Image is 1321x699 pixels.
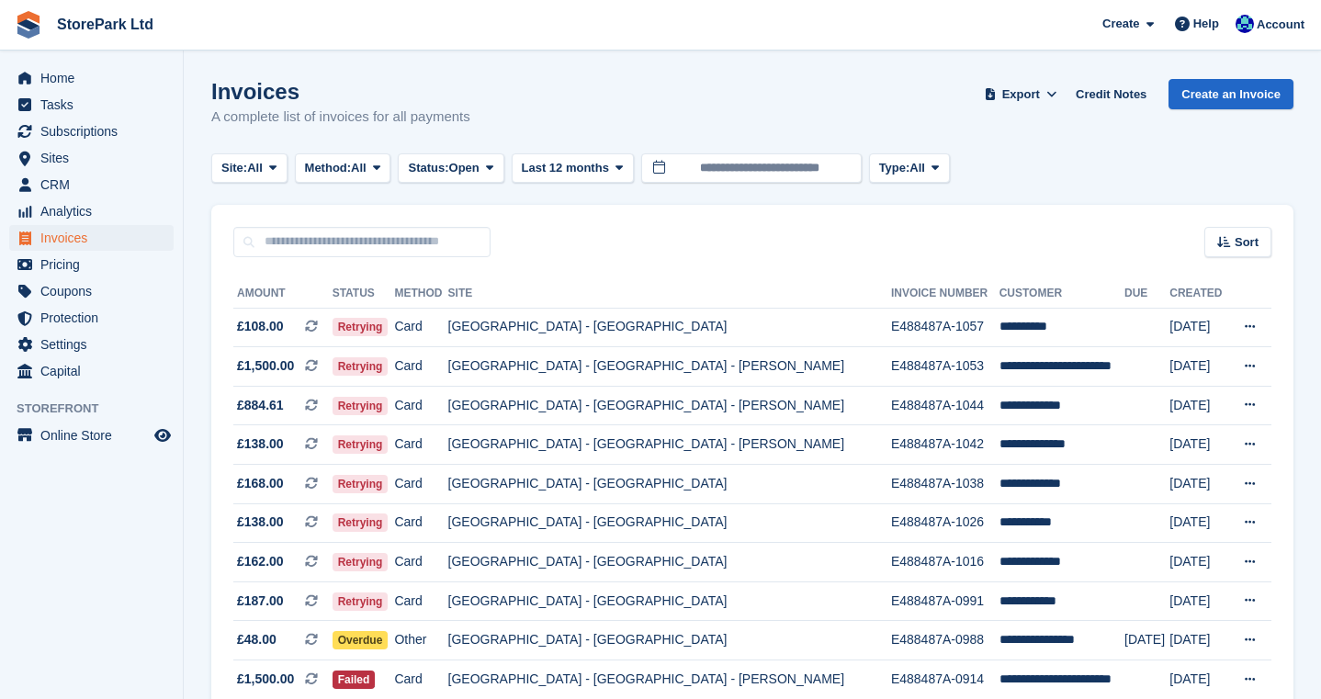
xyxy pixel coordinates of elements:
[9,198,174,224] a: menu
[1102,15,1139,33] span: Create
[980,79,1061,109] button: Export
[211,107,470,128] p: A complete list of invoices for all payments
[394,386,447,425] td: Card
[333,631,389,649] span: Overdue
[333,592,389,611] span: Retrying
[40,118,151,144] span: Subscriptions
[333,357,389,376] span: Retrying
[1068,79,1154,109] a: Credit Notes
[40,65,151,91] span: Home
[9,423,174,448] a: menu
[1169,79,1293,109] a: Create an Invoice
[237,356,294,376] span: £1,500.00
[891,279,999,309] th: Invoice Number
[221,159,247,177] span: Site:
[1124,621,1169,660] td: [DATE]
[333,553,389,571] span: Retrying
[40,278,151,304] span: Coupons
[891,621,999,660] td: E488487A-0988
[211,79,470,104] h1: Invoices
[9,225,174,251] a: menu
[152,424,174,446] a: Preview store
[394,581,447,621] td: Card
[15,11,42,39] img: stora-icon-8386f47178a22dfd0bd8f6a31ec36ba5ce8667c1dd55bd0f319d3a0aa187defe.svg
[1169,425,1228,465] td: [DATE]
[9,118,174,144] a: menu
[1169,279,1228,309] th: Created
[891,465,999,504] td: E488487A-1038
[1257,16,1304,34] span: Account
[891,386,999,425] td: E488487A-1044
[40,305,151,331] span: Protection
[891,308,999,347] td: E488487A-1057
[394,347,447,387] td: Card
[449,159,480,177] span: Open
[305,159,352,177] span: Method:
[909,159,925,177] span: All
[333,279,395,309] th: Status
[9,252,174,277] a: menu
[40,252,151,277] span: Pricing
[9,332,174,357] a: menu
[448,581,891,621] td: [GEOGRAPHIC_DATA] - [GEOGRAPHIC_DATA]
[891,581,999,621] td: E488487A-0991
[394,279,447,309] th: Method
[999,279,1124,309] th: Customer
[237,396,284,415] span: £884.61
[237,592,284,611] span: £187.00
[408,159,448,177] span: Status:
[40,172,151,197] span: CRM
[233,279,333,309] th: Amount
[1169,543,1228,582] td: [DATE]
[891,347,999,387] td: E488487A-1053
[512,153,634,184] button: Last 12 months
[869,153,950,184] button: Type: All
[40,225,151,251] span: Invoices
[333,671,376,689] span: Failed
[333,435,389,454] span: Retrying
[40,198,151,224] span: Analytics
[9,65,174,91] a: menu
[394,465,447,504] td: Card
[1169,347,1228,387] td: [DATE]
[1193,15,1219,33] span: Help
[40,145,151,171] span: Sites
[1169,465,1228,504] td: [DATE]
[394,543,447,582] td: Card
[1169,581,1228,621] td: [DATE]
[50,9,161,39] a: StorePark Ltd
[448,621,891,660] td: [GEOGRAPHIC_DATA] - [GEOGRAPHIC_DATA]
[351,159,367,177] span: All
[333,513,389,532] span: Retrying
[9,145,174,171] a: menu
[295,153,391,184] button: Method: All
[237,552,284,571] span: £162.00
[237,630,277,649] span: £48.00
[448,425,891,465] td: [GEOGRAPHIC_DATA] - [GEOGRAPHIC_DATA] - [PERSON_NAME]
[333,318,389,336] span: Retrying
[237,317,284,336] span: £108.00
[522,159,609,177] span: Last 12 months
[40,332,151,357] span: Settings
[9,305,174,331] a: menu
[237,474,284,493] span: £168.00
[448,543,891,582] td: [GEOGRAPHIC_DATA] - [GEOGRAPHIC_DATA]
[394,621,447,660] td: Other
[1169,386,1228,425] td: [DATE]
[394,308,447,347] td: Card
[448,308,891,347] td: [GEOGRAPHIC_DATA] - [GEOGRAPHIC_DATA]
[9,92,174,118] a: menu
[891,503,999,543] td: E488487A-1026
[394,503,447,543] td: Card
[891,425,999,465] td: E488487A-1042
[247,159,263,177] span: All
[333,397,389,415] span: Retrying
[333,475,389,493] span: Retrying
[448,503,891,543] td: [GEOGRAPHIC_DATA] - [GEOGRAPHIC_DATA]
[1169,308,1228,347] td: [DATE]
[9,358,174,384] a: menu
[237,513,284,532] span: £138.00
[394,425,447,465] td: Card
[448,386,891,425] td: [GEOGRAPHIC_DATA] - [GEOGRAPHIC_DATA] - [PERSON_NAME]
[879,159,910,177] span: Type:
